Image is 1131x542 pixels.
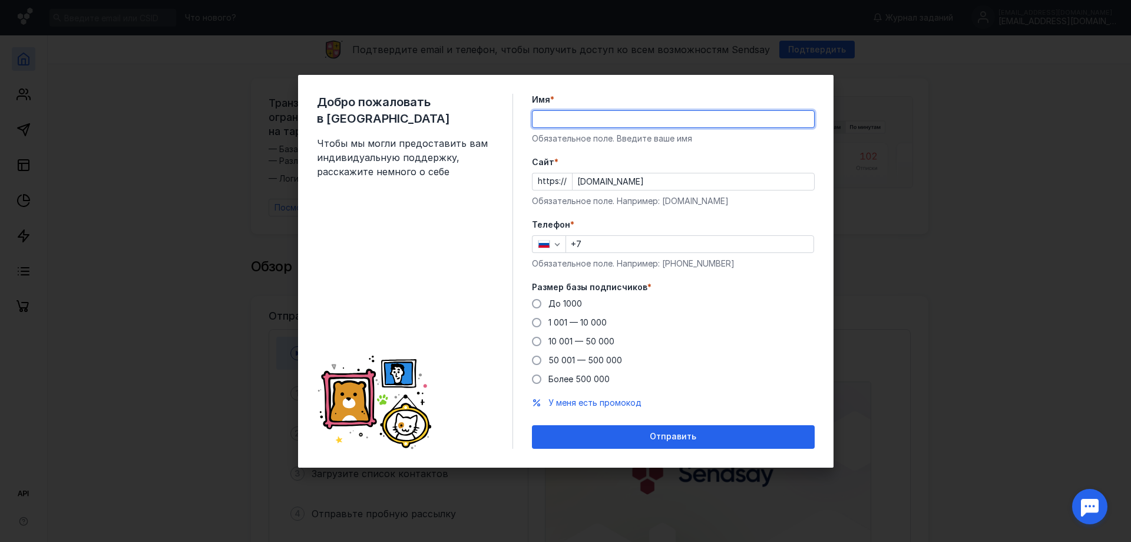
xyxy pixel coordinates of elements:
[548,398,641,408] span: У меня есть промокод
[532,195,815,207] div: Обязательное поле. Например: [DOMAIN_NAME]
[532,156,554,168] span: Cайт
[317,136,494,179] span: Чтобы мы могли предоставить вам индивидуальную поддержку, расскажите немного о себе
[548,374,610,384] span: Более 500 000
[532,425,815,449] button: Отправить
[317,94,494,127] span: Добро пожаловать в [GEOGRAPHIC_DATA]
[548,355,622,365] span: 50 001 — 500 000
[532,219,570,231] span: Телефон
[650,432,696,442] span: Отправить
[548,336,614,346] span: 10 001 — 50 000
[532,281,647,293] span: Размер базы подписчиков
[548,298,582,308] span: До 1000
[532,94,550,106] span: Имя
[532,133,815,144] div: Обязательное поле. Введите ваше имя
[548,397,641,409] button: У меня есть промокод
[532,258,815,270] div: Обязательное поле. Например: [PHONE_NUMBER]
[548,317,607,327] span: 1 001 — 10 000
